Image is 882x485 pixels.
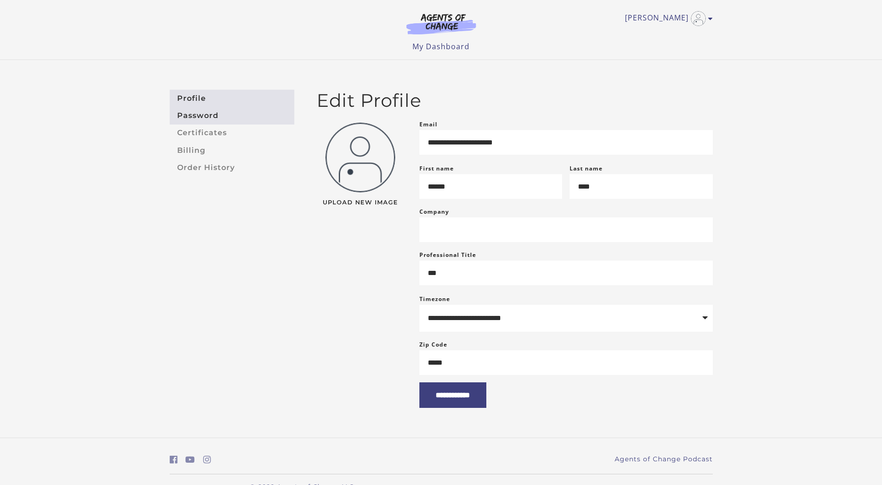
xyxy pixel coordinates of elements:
[170,159,294,176] a: Order History
[615,454,713,464] a: Agents of Change Podcast
[170,90,294,107] a: Profile
[419,339,447,350] label: Zip Code
[419,206,449,217] label: Company
[419,249,476,261] label: Professional Title
[397,13,486,34] img: Agents of Change Logo
[419,164,454,172] label: First name
[419,119,438,130] label: Email
[419,295,450,303] label: Timezone
[203,453,211,466] a: https://www.instagram.com/agentsofchangeprep/ (Open in a new window)
[170,142,294,159] a: Billing
[170,453,178,466] a: https://www.facebook.com/groups/aswbtestprep (Open in a new window)
[412,41,470,52] a: My Dashboard
[170,455,178,464] i: https://www.facebook.com/groups/aswbtestprep (Open in a new window)
[317,90,713,111] h2: Edit Profile
[170,107,294,124] a: Password
[317,200,405,206] span: Upload New Image
[186,455,195,464] i: https://www.youtube.com/c/AgentsofChangeTestPrepbyMeaganMitchell (Open in a new window)
[186,453,195,466] a: https://www.youtube.com/c/AgentsofChangeTestPrepbyMeaganMitchell (Open in a new window)
[570,164,603,172] label: Last name
[625,11,708,26] a: Toggle menu
[203,455,211,464] i: https://www.instagram.com/agentsofchangeprep/ (Open in a new window)
[170,125,294,142] a: Certificates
